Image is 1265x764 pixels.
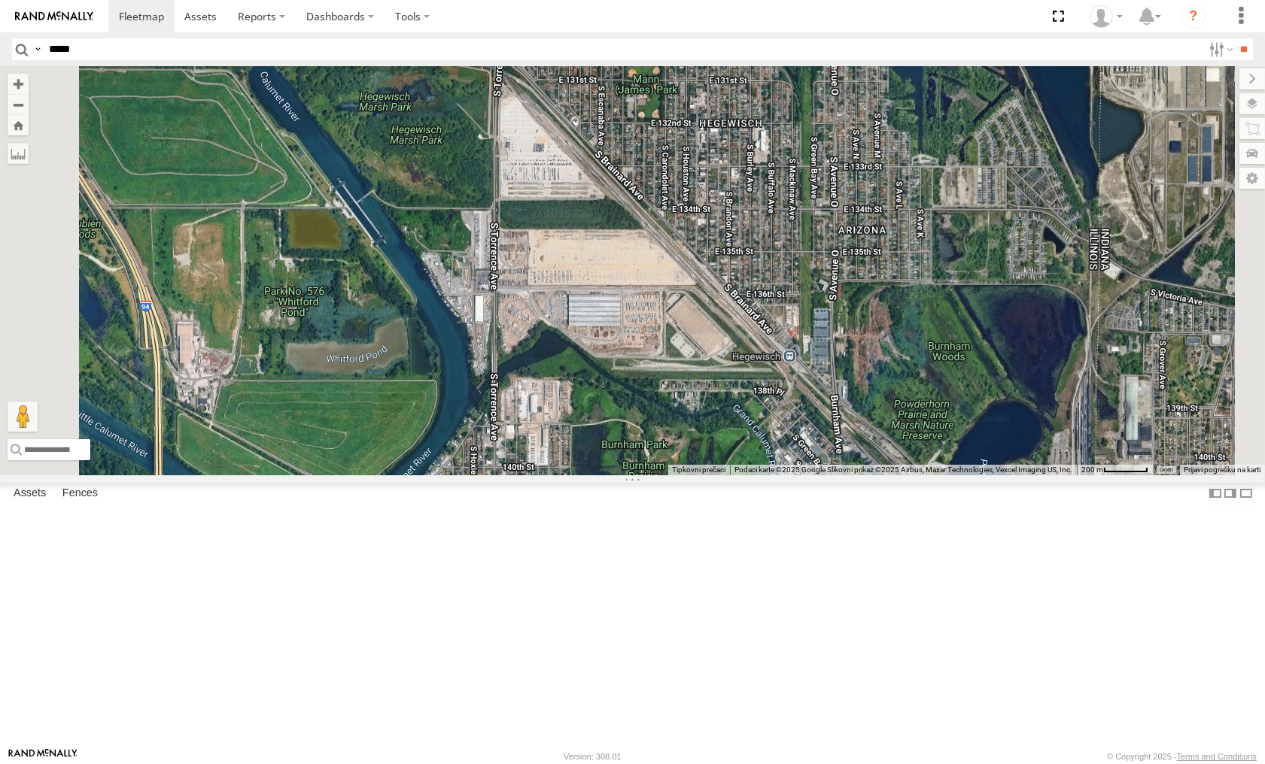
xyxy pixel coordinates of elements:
[8,74,29,94] button: Zoom in
[32,38,44,60] label: Search Query
[1107,752,1257,761] div: © Copyright 2025 -
[8,115,29,135] button: Zoom Home
[1208,483,1223,505] label: Dock Summary Table to the Left
[672,465,725,475] button: Tipkovni prečaci
[6,484,53,505] label: Assets
[734,465,1072,474] span: Podaci karte ©2025 Google Slikovni prikaz ©2025 Airbus, Maxar Technologies, Vexcel Imaging US, Inc.
[1177,752,1257,761] a: Terms and Conditions
[1077,465,1153,475] button: Mjerilo karte: 200 m naprema 56 piksela
[1203,38,1236,60] label: Search Filter Options
[8,143,29,164] label: Measure
[8,402,38,432] button: Povucite Pegmana na kartu da biste otvorili Street View
[1239,483,1254,505] label: Hide Summary Table
[8,94,29,115] button: Zoom out
[15,11,93,22] img: rand-logo.svg
[8,749,78,764] a: Visit our Website
[1239,168,1265,189] label: Map Settings
[1184,465,1260,474] a: Prijavi pogrešku na karti
[55,484,105,505] label: Fences
[564,752,621,761] div: Version: 308.01
[1181,5,1206,29] i: ?
[1081,465,1103,474] span: 200 m
[1223,483,1238,505] label: Dock Summary Table to the Right
[1084,5,1128,28] div: Miky Transport
[1160,466,1172,472] a: Uvjeti (otvara se u novoj kartici)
